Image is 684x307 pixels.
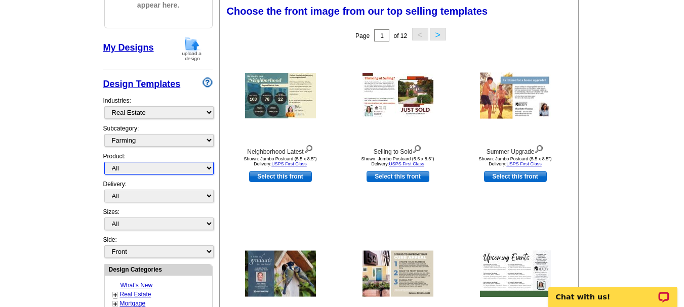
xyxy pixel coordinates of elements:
a: My Designs [103,42,154,53]
div: Industries: [103,91,213,124]
img: Curb Appeal [363,251,433,297]
span: Choose the front image from our top selling templates [227,6,488,17]
button: < [412,28,428,40]
div: Summer Upgrade [460,143,571,156]
div: Shown: Jumbo Postcard (5.5 x 8.5") Delivery: [460,156,571,166]
div: Shown: Jumbo Postcard (5.5 x 8.5") Delivery: [225,156,336,166]
img: Selling to Sold [363,73,433,118]
div: Selling to Sold [342,143,454,156]
span: Page [355,32,370,39]
img: view design details [304,143,313,154]
a: USPS First Class [389,161,424,166]
a: USPS First Class [271,161,307,166]
a: use this design [367,171,429,182]
a: What's New [120,282,153,289]
img: Summer Upgrade [480,73,551,119]
a: use this design [484,171,547,182]
img: view design details [534,143,544,154]
div: Neighborhood Latest [225,143,336,156]
div: Product: [103,152,213,180]
a: use this design [249,171,312,182]
a: Design Templates [103,79,181,89]
img: view design details [412,143,422,154]
img: Upcoming Events [480,250,551,297]
div: Delivery: [103,180,213,207]
button: > [430,28,446,40]
img: design-wizard-help-icon.png [203,77,213,87]
div: Side: [103,235,213,259]
div: Sizes: [103,207,213,235]
img: Graduate New Home [245,251,316,297]
a: USPS First Class [506,161,542,166]
div: Subcategory: [103,124,213,152]
img: upload-design [179,36,205,62]
img: Neighborhood Latest [245,73,316,118]
div: Shown: Jumbo Postcard (5.5 x 8.5") Delivery: [342,156,454,166]
span: of 12 [393,32,407,39]
iframe: LiveChat chat widget [542,275,684,307]
a: Mortgage [120,300,146,307]
a: + [113,291,117,299]
a: Real Estate [120,291,151,298]
div: Design Categories [105,265,212,274]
